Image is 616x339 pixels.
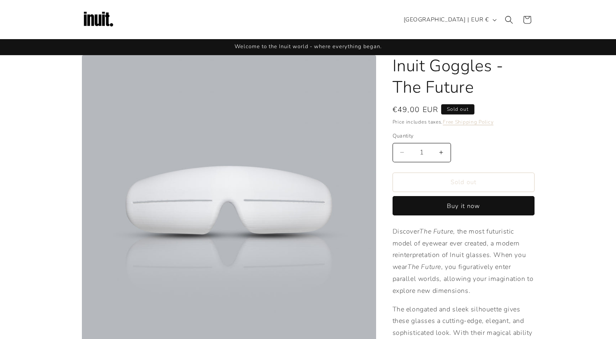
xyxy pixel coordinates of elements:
a: Free Shipping Policy [443,119,493,125]
button: Buy it now [393,196,535,215]
span: Welcome to the Inuit world - where everything began. [235,43,382,50]
button: Sold out [393,173,535,192]
label: Quantity [393,132,535,140]
span: €49,00 EUR [393,104,439,115]
div: Announcement [82,39,535,55]
img: Inuit Logo [82,3,115,36]
span: [GEOGRAPHIC_DATA] | EUR € [404,15,489,24]
p: Discover , the most futuristic model of eyewear ever created, a modern reinterpretation of Inuit ... [393,226,535,297]
summary: Search [500,11,518,29]
div: Price includes taxes. [393,118,535,126]
h1: Inuit Goggles - The Future [393,55,535,98]
button: [GEOGRAPHIC_DATA] | EUR € [399,12,500,28]
em: The Future [407,262,441,271]
em: The Future [419,227,453,236]
span: Sold out [441,104,474,115]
